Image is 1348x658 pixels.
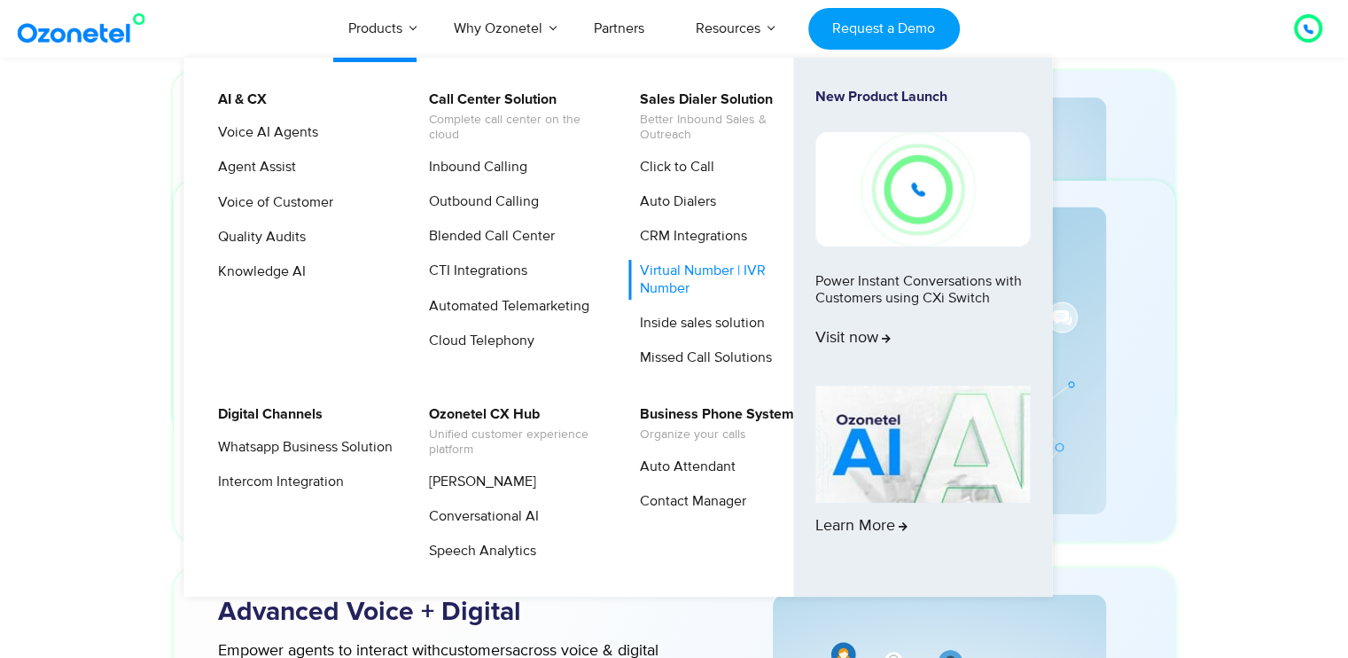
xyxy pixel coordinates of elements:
[417,260,530,282] a: CTI Integrations
[417,505,542,528] a: Conversational AI
[815,329,891,349] span: Visit now
[429,427,604,458] span: Unified customer experience platform
[417,156,530,178] a: Inbound Calling
[628,89,817,145] a: Sales Dialer SolutionBetter Inbound Sales & Outreach
[815,386,1030,567] a: Learn More
[628,312,768,334] a: Inside sales solution
[206,226,308,248] a: Quality Audits
[628,456,738,478] a: Auto Attendant
[417,403,606,460] a: Ozonetel CX HubUnified customer experience platform
[417,225,557,247] a: Blended Call Center
[640,427,794,443] span: Organize your calls
[206,471,347,493] a: Intercom Integration
[815,89,1030,379] a: New Product LaunchPower Instant Conversations with Customers using CXi SwitchVisit now
[628,403,797,445] a: Business Phone SystemOrganize your calls
[417,191,542,213] a: Outbound Calling
[417,540,539,562] a: Speech Analytics
[417,471,539,493] a: [PERSON_NAME]
[206,156,299,178] a: Agent Assist
[815,132,1030,246] img: New-Project-17.png
[206,403,325,426] a: Digital Channels
[628,156,717,178] a: Click to Call
[417,295,592,317] a: Automated Telemarketing
[206,121,321,144] a: Voice AI Agents
[628,347,775,369] a: Missed Call Solutions
[429,113,604,143] span: Complete call center on the cloud
[206,192,336,214] a: Voice of Customer
[815,517,908,537] span: Learn More
[815,386,1030,503] img: AI
[218,595,714,630] h3: Advanced Voice + Digital
[808,8,960,50] a: Request a Demo
[628,225,750,247] a: CRM Integrations
[417,330,537,352] a: Cloud Telephony
[206,436,395,458] a: Whatsapp Business Solution
[628,191,719,213] a: Auto Dialers
[417,89,606,145] a: Call Center SolutionComplete call center on the cloud
[206,89,269,111] a: AI & CX
[628,260,817,299] a: Virtual Number | IVR Number
[206,261,308,283] a: Knowledge AI
[640,113,814,143] span: Better Inbound Sales & Outreach
[628,490,749,513] a: Contact Manager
